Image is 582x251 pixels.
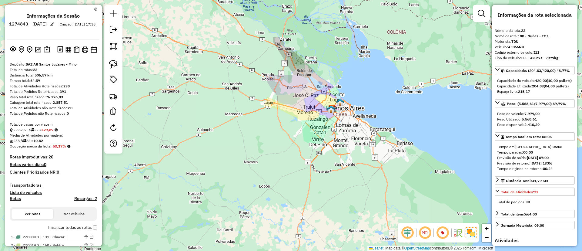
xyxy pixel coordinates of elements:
[524,122,540,127] strong: 2.410,39
[495,76,575,97] div: Capacidade: (204,83/420,00) 48,77%
[10,138,97,144] div: 238 / 22 =
[107,121,119,135] a: Reroteirizar Sessão
[42,127,53,132] strong: 129,89
[495,55,575,61] div: Tipo do veículo:
[511,39,518,44] strong: TDU
[10,190,97,195] h4: Lista de veículos
[495,221,575,229] a: Jornada Motorista: 09:00
[466,227,477,238] img: Exibir/Ocultar setores
[497,83,572,89] div: Capacidade Utilizada:
[400,226,415,240] span: Ocultar deslocamento
[10,144,52,148] span: Ocupação média da frota:
[55,128,58,132] i: Meta Caixas/viagem: 224,18 Diferença: -94,29
[107,90,120,103] a: Criar rota
[64,45,72,53] button: Visualizar relatório de Roteirização
[90,235,93,239] em: Visualizar rota
[10,170,97,175] h4: Clientes Priorizados NR:
[30,128,34,132] i: Total de rotas
[10,111,97,116] div: Total de Pedidos não Roteirizados:
[495,50,575,55] div: Código externo veículo:
[57,169,59,175] strong: 0
[547,78,572,83] strong: (10,00 pallets)
[495,99,575,107] a: Peso: (5.568,61/7.979,00) 69,79%
[89,45,98,54] button: Disponibilidade de veículos
[495,28,575,33] div: Número da rota:
[495,33,575,39] div: Nome da rota:
[42,45,51,54] button: Painel de Sugestão
[44,162,46,167] strong: 0
[17,45,25,54] button: Centralizar mapa no depósito ou ponto de apoio
[56,45,64,54] button: Logs desbloquear sessão
[501,212,537,217] div: Total de itens:
[495,188,575,196] a: Total de atividades:23
[533,50,539,55] strong: I11
[495,39,575,44] div: Motorista:
[63,84,70,88] strong: 238
[369,246,383,250] a: Leaflet
[507,101,566,106] span: Peso: (5.568,61/7.979,00) 69,79%
[22,139,26,143] i: Total de rotas
[495,109,575,130] div: Peso: (5.568,61/7.979,00) 69,79%
[495,238,575,243] h4: Atividades
[53,100,68,105] strong: 2.857,51
[11,243,39,247] span: 2 -
[23,243,39,247] span: ZZ001HD
[497,161,572,166] div: Previsão de retorno:
[70,106,72,110] strong: 0
[67,144,70,148] em: Média calculada utilizando a maior ocupação (%Peso ou %Cubagem) de cada rota da sessão. Rotas cro...
[10,133,97,138] div: Média de Atividades por viagem:
[495,210,575,218] a: Total de itens:664,00
[10,162,97,167] h4: Rotas vários dias:
[26,62,77,66] strong: SAZ AR Santos Lugares - Mino
[418,226,432,240] span: Ocultar NR
[10,67,97,73] div: Total de rotas:
[10,127,97,133] div: 2.857,51 / 22 =
[107,7,119,21] a: Nova sessão e pesquisa
[84,235,88,239] em: Alterar sequência das rotas
[505,134,552,139] span: Tempo total em rota: 06:06
[84,243,88,247] em: Alterar sequência das rotas
[74,196,97,201] h4: Recargas: 2
[485,234,489,241] span: −
[521,28,525,33] strong: 22
[40,243,68,248] span: 160 - Belgrano - I06
[33,67,37,72] strong: 22
[57,22,98,27] div: Criação: [DATE] 17:38
[27,13,80,19] h4: Informações da Sessão
[35,73,53,77] strong: 506,57 km
[109,60,118,69] img: Selecionar atividades - laço
[25,45,34,54] button: Adicionar Atividades
[501,178,548,184] div: Distância Total:
[497,166,572,171] div: Tempo dirigindo no retorno:
[495,197,575,207] div: Total de atividades:23
[532,84,544,88] strong: 204,83
[10,128,13,132] i: Cubagem total roteirizado
[93,226,97,229] input: Finalizar todas as rotas
[544,84,569,88] strong: (04,88 pallets)
[495,12,575,18] h4: Informações da rota selecionada
[404,246,430,250] a: OpenStreetMap
[10,73,97,78] div: Distância Total:
[497,199,572,205] div: Total de pedidos:
[10,139,13,143] i: Total de Atividades
[67,111,69,116] strong: 0
[107,73,119,87] a: Vincular Rótulos
[81,45,89,54] button: Imprimir Rotas
[523,150,533,154] strong: 00:00
[525,212,537,216] strong: 664,00
[522,117,537,121] strong: 5.568,61
[107,105,119,119] a: Criar modelo
[475,7,487,19] a: Exibir filtros
[9,45,17,54] button: Exibir sessão original
[521,56,558,60] strong: I11 - 420cxs - 7979kg
[50,22,54,26] em: Alterar nome da sessão
[60,89,66,94] strong: 391
[497,111,540,116] span: Peso do veículo:
[10,122,97,127] div: Total de caixas por viagem:
[501,223,544,228] div: Jornada Motorista: 09:00
[53,209,95,219] button: Ver veículos
[524,111,540,116] strong: 7.979,00
[497,89,572,94] div: Espaço livre:
[495,176,575,185] a: Distância Total:31,79 KM
[527,155,549,160] strong: [DATE] 07:00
